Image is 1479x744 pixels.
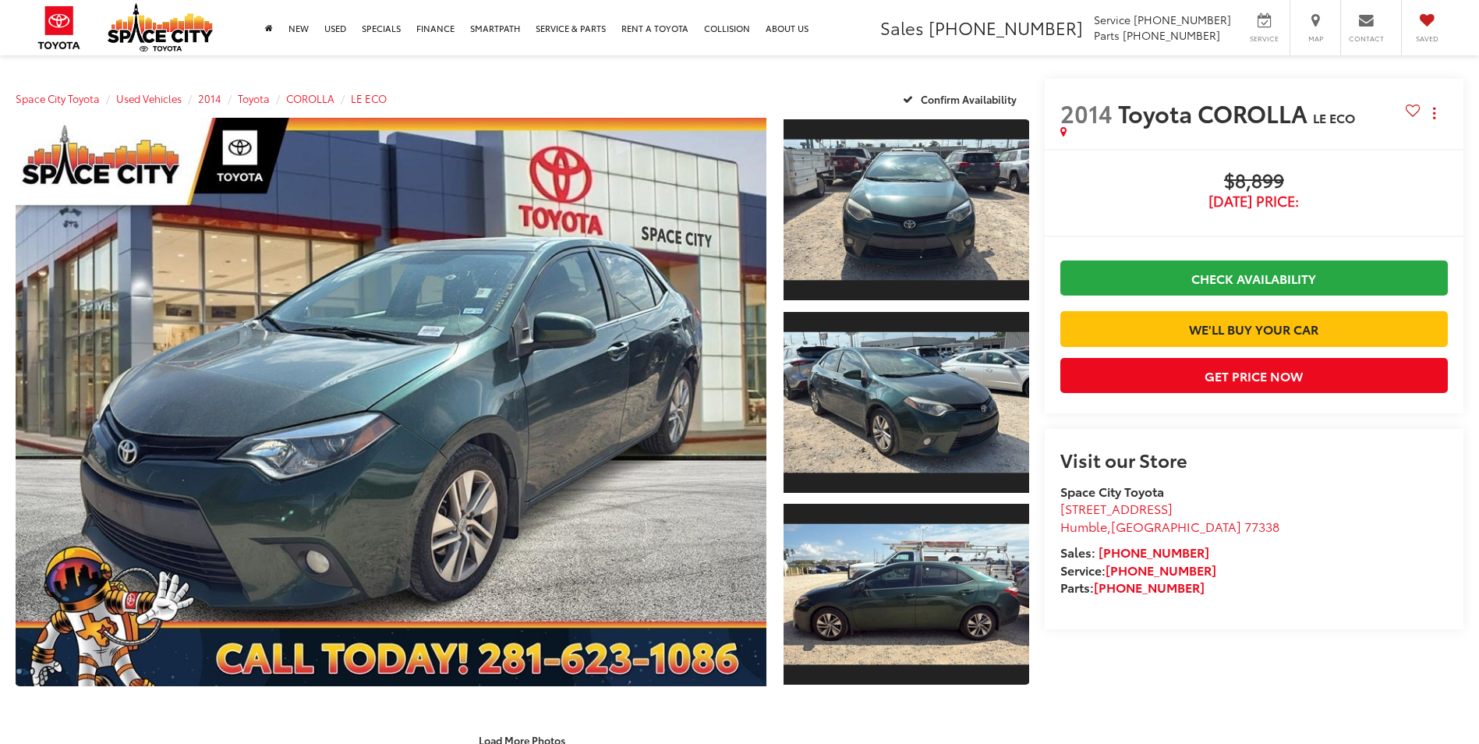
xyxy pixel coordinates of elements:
[1060,517,1107,535] span: Humble
[1421,99,1448,126] button: Actions
[1313,108,1355,126] span: LE ECO
[1244,517,1279,535] span: 77338
[1060,449,1448,469] h2: Visit our Store
[1111,517,1241,535] span: [GEOGRAPHIC_DATA]
[238,91,270,105] a: Toyota
[1060,482,1164,500] strong: Space City Toyota
[108,3,213,51] img: Space City Toyota
[1106,561,1216,579] a: [PHONE_NUMBER]
[1060,499,1279,535] a: [STREET_ADDRESS] Humble,[GEOGRAPHIC_DATA] 77338
[116,91,182,105] a: Used Vehicles
[1060,311,1448,346] a: We'll Buy Your Car
[784,118,1028,302] a: Expand Photo 1
[1349,34,1384,44] span: Contact
[1094,12,1130,27] span: Service
[1410,34,1444,44] span: Saved
[198,91,221,105] a: 2014
[1298,34,1332,44] span: Map
[784,310,1028,494] a: Expand Photo 2
[894,85,1029,112] button: Confirm Availability
[1060,358,1448,393] button: Get Price Now
[1060,578,1205,596] strong: Parts:
[286,91,334,105] a: COROLLA
[781,524,1031,665] img: 2014 Toyota COROLLA LE ECO
[784,502,1028,686] a: Expand Photo 3
[16,118,766,686] a: Expand Photo 0
[1433,107,1435,119] span: dropdown dots
[1123,27,1220,43] span: [PHONE_NUMBER]
[1060,543,1095,561] span: Sales:
[1060,561,1216,579] strong: Service:
[781,140,1031,281] img: 2014 Toyota COROLLA LE ECO
[1094,578,1205,596] a: [PHONE_NUMBER]
[351,91,387,105] a: LE ECO
[1060,260,1448,296] a: Check Availability
[880,15,924,40] span: Sales
[781,331,1031,473] img: 2014 Toyota COROLLA LE ECO
[1094,27,1120,43] span: Parts
[1134,12,1231,27] span: [PHONE_NUMBER]
[921,92,1017,106] span: Confirm Availability
[1099,543,1209,561] a: [PHONE_NUMBER]
[1060,499,1173,517] span: [STREET_ADDRESS]
[929,15,1083,40] span: [PHONE_NUMBER]
[1247,34,1282,44] span: Service
[1060,96,1113,129] span: 2014
[1060,517,1279,535] span: ,
[1060,193,1448,209] span: [DATE] Price:
[16,91,100,105] a: Space City Toyota
[1060,170,1448,193] span: $8,899
[8,115,774,689] img: 2014 Toyota COROLLA LE ECO
[1118,96,1313,129] span: Toyota COROLLA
